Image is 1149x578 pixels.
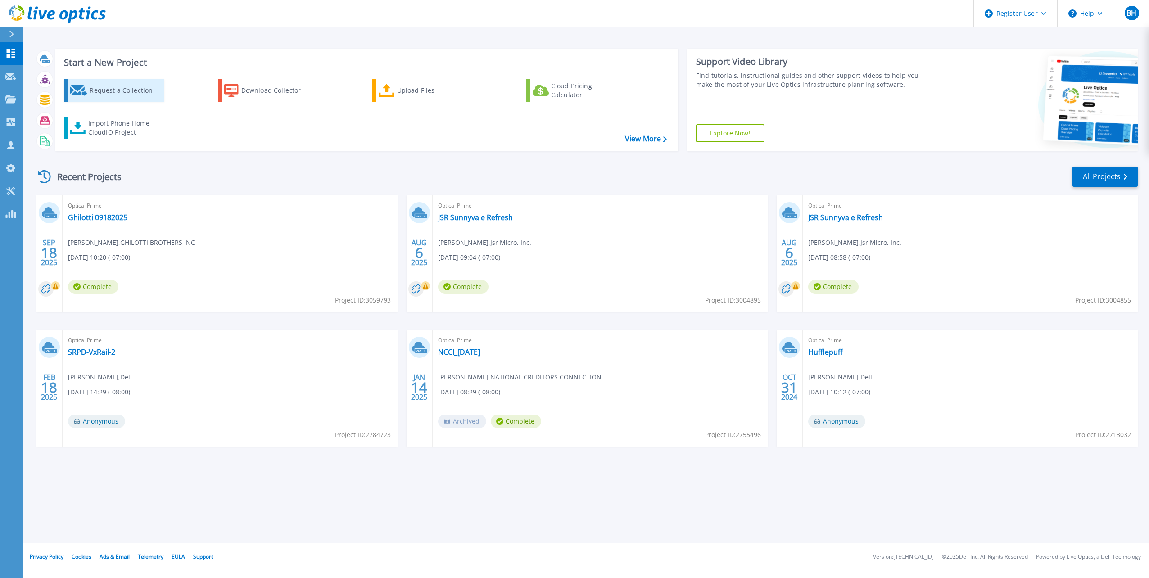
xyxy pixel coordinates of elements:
[88,119,158,137] div: Import Phone Home CloudIQ Project
[491,415,541,428] span: Complete
[64,79,164,102] a: Request a Collection
[68,372,132,382] span: [PERSON_NAME] , Dell
[785,249,793,257] span: 6
[438,253,500,262] span: [DATE] 09:04 (-07:00)
[241,81,313,99] div: Download Collector
[411,384,427,391] span: 14
[68,387,130,397] span: [DATE] 14:29 (-08:00)
[1126,9,1136,17] span: BH
[68,415,125,428] span: Anonymous
[696,56,929,68] div: Support Video Library
[1036,554,1141,560] li: Powered by Live Optics, a Dell Technology
[438,238,531,248] span: [PERSON_NAME] , Jsr Micro, Inc.
[138,553,163,560] a: Telemetry
[438,213,513,222] a: JSR Sunnyvale Refresh
[218,79,318,102] a: Download Collector
[808,213,883,222] a: JSR Sunnyvale Refresh
[696,124,764,142] a: Explore Now!
[172,553,185,560] a: EULA
[415,249,423,257] span: 6
[68,348,115,357] a: SRPD-VxRail-2
[696,71,929,89] div: Find tutorials, instructional guides and other support videos to help you make the most of your L...
[90,81,162,99] div: Request a Collection
[808,387,870,397] span: [DATE] 10:12 (-07:00)
[68,201,392,211] span: Optical Prime
[873,554,934,560] li: Version: [TECHNICAL_ID]
[372,79,473,102] a: Upload Files
[438,387,500,397] span: [DATE] 08:29 (-08:00)
[68,280,118,294] span: Complete
[438,372,602,382] span: [PERSON_NAME] , NATIONAL CREDITORS CONNECTION
[72,553,91,560] a: Cookies
[41,249,57,257] span: 18
[625,135,667,143] a: View More
[335,295,391,305] span: Project ID: 3059793
[335,430,391,440] span: Project ID: 2784723
[411,371,428,404] div: JAN 2025
[526,79,627,102] a: Cloud Pricing Calculator
[808,415,865,428] span: Anonymous
[64,58,666,68] h3: Start a New Project
[100,553,130,560] a: Ads & Email
[808,280,859,294] span: Complete
[1072,167,1138,187] a: All Projects
[68,213,127,222] a: Ghilotti 09182025
[1075,295,1131,305] span: Project ID: 3004855
[1075,430,1131,440] span: Project ID: 2713032
[705,295,761,305] span: Project ID: 3004895
[808,335,1132,345] span: Optical Prime
[551,81,623,99] div: Cloud Pricing Calculator
[808,348,843,357] a: Hufflepuff
[68,253,130,262] span: [DATE] 10:20 (-07:00)
[41,371,58,404] div: FEB 2025
[438,335,762,345] span: Optical Prime
[68,238,195,248] span: [PERSON_NAME] , GHILOTTI BROTHERS INC
[41,236,58,269] div: SEP 2025
[808,253,870,262] span: [DATE] 08:58 (-07:00)
[781,384,797,391] span: 31
[808,238,901,248] span: [PERSON_NAME] , Jsr Micro, Inc.
[68,335,392,345] span: Optical Prime
[193,553,213,560] a: Support
[35,166,134,188] div: Recent Projects
[397,81,469,99] div: Upload Files
[808,372,872,382] span: [PERSON_NAME] , Dell
[438,415,486,428] span: Archived
[781,371,798,404] div: OCT 2024
[705,430,761,440] span: Project ID: 2755496
[438,280,489,294] span: Complete
[41,384,57,391] span: 18
[411,236,428,269] div: AUG 2025
[438,348,480,357] a: NCCI_[DATE]
[781,236,798,269] div: AUG 2025
[438,201,762,211] span: Optical Prime
[30,553,63,560] a: Privacy Policy
[808,201,1132,211] span: Optical Prime
[942,554,1028,560] li: © 2025 Dell Inc. All Rights Reserved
